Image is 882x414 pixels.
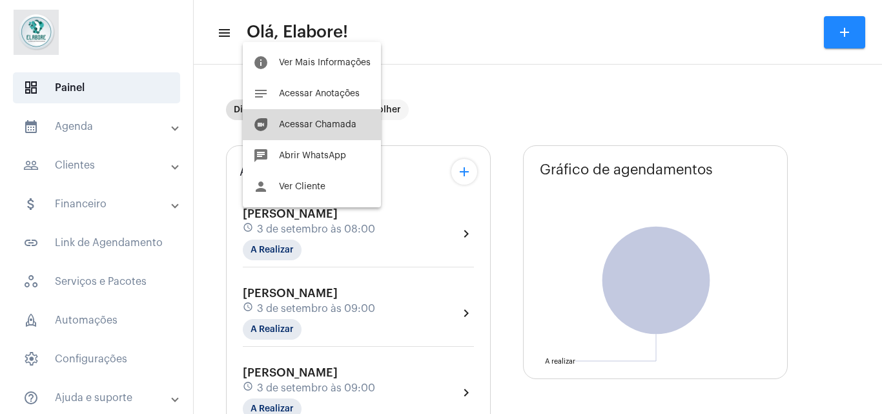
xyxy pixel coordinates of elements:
[279,89,360,98] span: Acessar Anotações
[253,179,269,194] mat-icon: person
[279,151,346,160] span: Abrir WhatsApp
[279,120,356,129] span: Acessar Chamada
[253,148,269,163] mat-icon: chat
[253,55,269,70] mat-icon: info
[253,86,269,101] mat-icon: notes
[279,182,325,191] span: Ver Cliente
[253,117,269,132] mat-icon: duo
[279,58,371,67] span: Ver Mais Informações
